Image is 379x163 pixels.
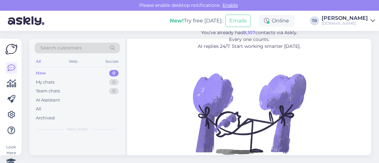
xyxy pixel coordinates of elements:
span: New chats [67,126,88,132]
div: All [35,57,42,66]
button: Emails [225,15,251,27]
div: AI Assistant [36,97,60,103]
div: Socials [104,57,120,66]
span: Search customers [40,45,82,51]
b: New! [170,18,184,24]
div: New [36,70,46,76]
div: Online [259,15,294,27]
div: Archived [36,115,55,121]
div: 0 [109,70,119,76]
p: You’ve already had contacts via Askly. Every one counts. AI replies 24/7. Start working smarter [... [163,29,336,50]
img: Askly Logo [5,44,18,54]
div: My chats [36,79,54,86]
div: 0 [109,79,119,86]
div: Web [67,57,79,66]
div: [DOMAIN_NAME] [322,21,368,26]
div: Try free [DATE]: [170,17,223,25]
div: 0 [109,88,119,94]
div: All [36,106,41,112]
div: Team chats [36,88,60,94]
span: Enable [221,2,240,8]
div: [PERSON_NAME] [322,16,368,21]
a: [PERSON_NAME][DOMAIN_NAME] [322,16,375,26]
b: 8,107 [243,30,255,35]
div: TR [310,16,319,25]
